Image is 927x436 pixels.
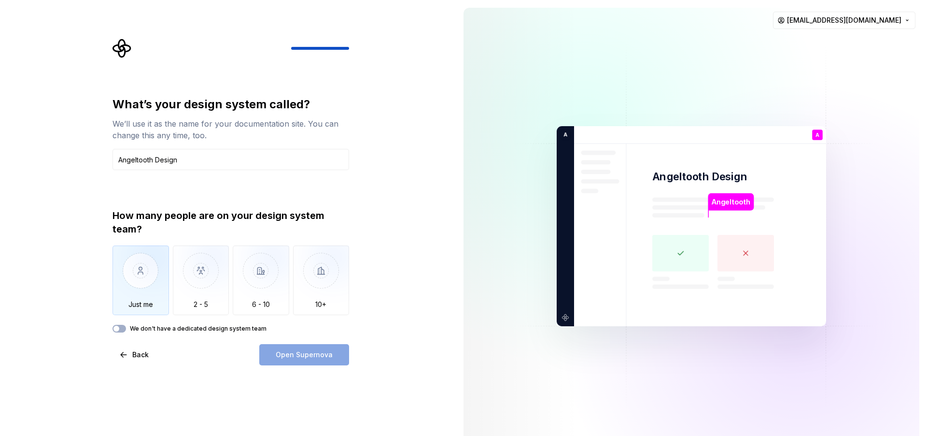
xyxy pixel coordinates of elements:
span: [EMAIL_ADDRESS][DOMAIN_NAME] [787,15,901,25]
button: Back [112,344,157,365]
input: Design system name [112,149,349,170]
svg: Supernova Logo [112,39,132,58]
span: Back [132,350,149,360]
div: How many people are on your design system team? [112,209,349,236]
p: A [815,132,819,138]
div: What’s your design system called? [112,97,349,112]
label: We don't have a dedicated design system team [130,325,267,333]
button: [EMAIL_ADDRESS][DOMAIN_NAME] [773,12,915,29]
p: A [560,131,567,139]
p: Angeltooth Design [652,170,747,184]
div: We’ll use it as the name for your documentation site. You can change this any time, too. [112,118,349,141]
p: Angeltooth [711,197,750,207]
